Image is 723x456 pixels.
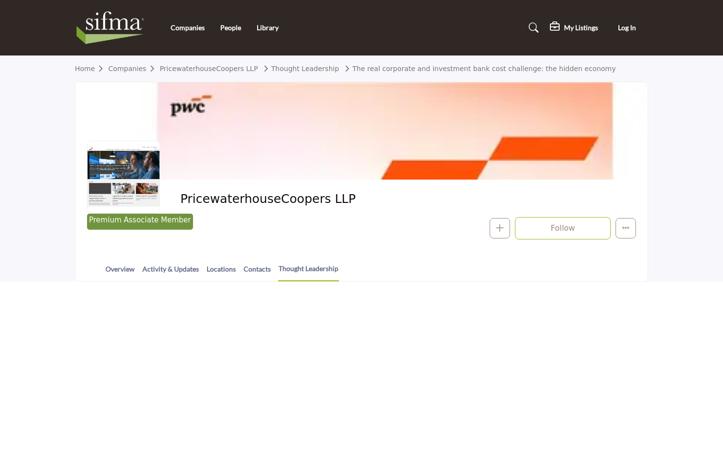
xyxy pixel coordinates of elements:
[278,263,339,281] a: Thought Leadership
[180,191,445,207] span: PricewaterhouseCoopers LLP
[618,23,636,32] span: Log In
[206,264,236,281] a: Locations
[243,264,271,281] a: Contacts
[564,23,598,32] h5: My Listings
[75,65,108,73] a: Home
[605,19,648,37] button: Log In
[75,8,150,47] img: site Logo
[220,23,241,32] a: People
[108,65,160,73] a: Companies
[550,22,598,34] div: My Listings
[260,65,339,73] a: Thought Leadership
[519,20,545,36] a: Search
[341,65,616,73] a: The real corporate and investment bank cost challenge: the hidden economy
[257,23,279,32] a: Library
[515,217,611,239] button: Follow
[142,264,199,281] a: Activity & Updates
[616,218,636,238] button: More details
[105,264,135,281] a: Overview
[89,215,191,226] span: Premium Associate Member
[159,65,258,73] a: PricewaterhouseCoopers LLP
[171,23,205,32] a: Companies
